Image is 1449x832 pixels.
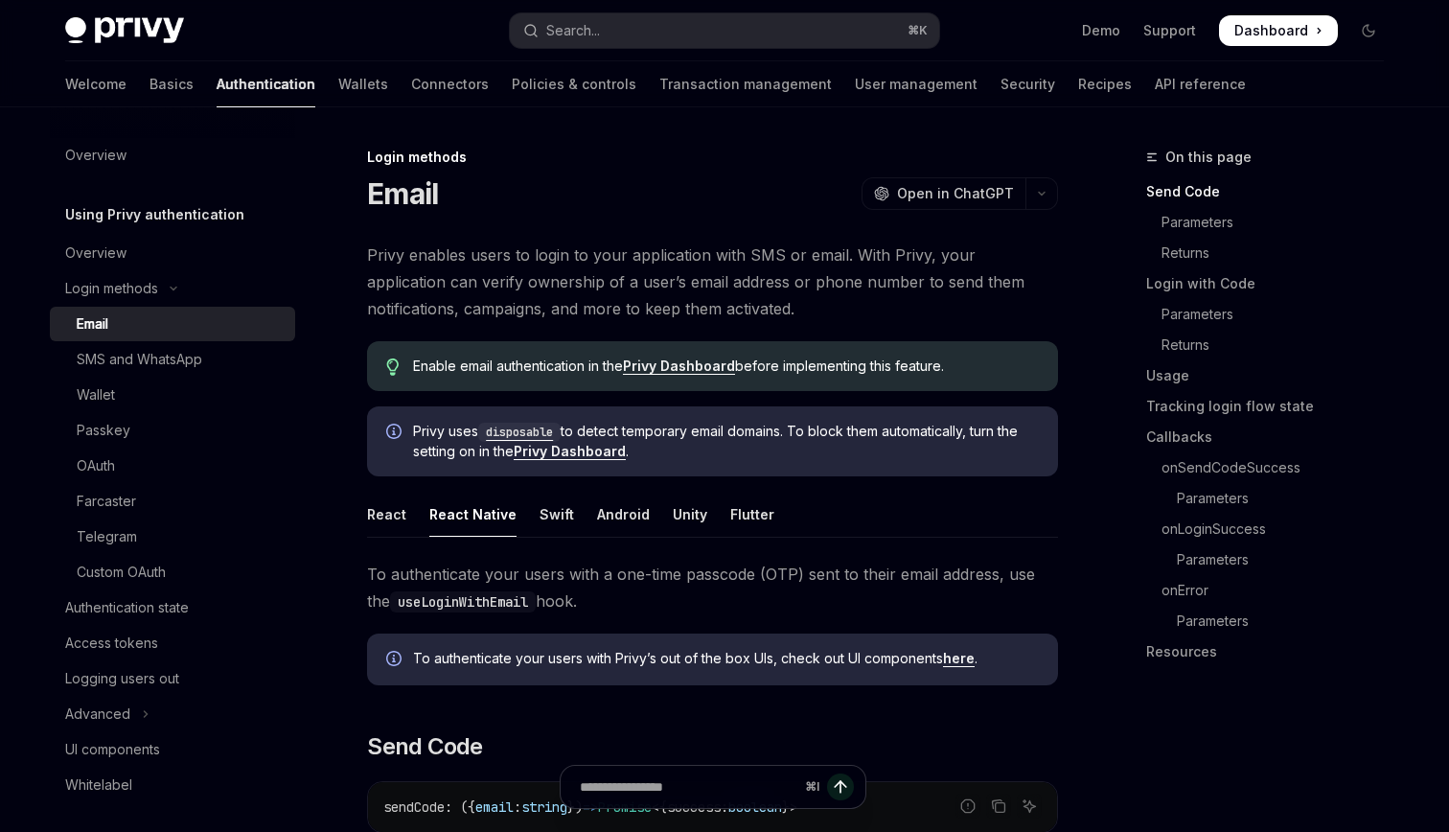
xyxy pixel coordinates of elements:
div: Access tokens [65,632,158,655]
div: Email [77,312,108,335]
div: Login methods [367,148,1058,167]
a: Wallets [338,61,388,107]
a: Basics [149,61,194,107]
a: Dashboard [1219,15,1338,46]
div: Custom OAuth [77,561,166,584]
a: onError [1146,575,1399,606]
a: Telegram [50,520,295,554]
a: UI components [50,732,295,767]
a: Parameters [1146,207,1399,238]
a: Passkey [50,413,295,448]
a: Returns [1146,330,1399,360]
div: Telegram [77,525,137,548]
button: Toggle dark mode [1353,15,1384,46]
code: disposable [478,423,561,442]
a: API reference [1155,61,1246,107]
div: SMS and WhatsApp [77,348,202,371]
svg: Info [386,424,405,443]
a: onLoginSuccess [1146,514,1399,544]
div: React Native [429,492,517,537]
span: ⌘ K [908,23,928,38]
a: Policies & controls [512,61,636,107]
a: Send Code [1146,176,1399,207]
a: Authentication [217,61,315,107]
a: disposable [478,423,561,439]
span: Send Code [367,731,483,762]
a: Demo [1082,21,1120,40]
a: OAuth [50,449,295,483]
div: React [367,492,406,537]
a: SMS and WhatsApp [50,342,295,377]
code: useLoginWithEmail [390,591,536,612]
svg: Info [386,651,405,670]
a: Parameters [1146,544,1399,575]
span: To authenticate your users with a one-time passcode (OTP) sent to their email address, use the hook. [367,561,1058,614]
a: Overview [50,138,295,173]
a: Parameters [1146,483,1399,514]
a: Resources [1146,636,1399,667]
a: Recipes [1078,61,1132,107]
a: Login with Code [1146,268,1399,299]
a: Security [1000,61,1055,107]
span: On this page [1165,146,1252,169]
div: Swift [540,492,574,537]
div: Unity [673,492,707,537]
a: Logging users out [50,661,295,696]
a: User management [855,61,977,107]
a: Access tokens [50,626,295,660]
button: Send message [827,774,854,800]
div: Passkey [77,419,130,442]
a: Callbacks [1146,422,1399,452]
button: Open search [510,13,939,48]
a: Custom OAuth [50,555,295,589]
div: Logging users out [65,667,179,690]
div: Farcaster [77,490,136,513]
img: dark logo [65,17,184,44]
span: Dashboard [1234,21,1308,40]
a: Farcaster [50,484,295,519]
div: Whitelabel [65,774,132,797]
input: Ask a question... [580,766,797,808]
div: Android [597,492,650,537]
a: here [943,650,975,667]
div: UI components [65,738,160,761]
div: Login methods [65,277,158,300]
a: Tracking login flow state [1146,391,1399,422]
a: Welcome [65,61,126,107]
div: OAuth [77,454,115,477]
a: Connectors [411,61,489,107]
a: Transaction management [659,61,832,107]
a: Whitelabel [50,768,295,802]
a: onSendCodeSuccess [1146,452,1399,483]
div: Flutter [730,492,774,537]
a: Overview [50,236,295,270]
a: Authentication state [50,590,295,625]
a: Email [50,307,295,341]
span: Privy enables users to login to your application with SMS or email. With Privy, your application ... [367,242,1058,322]
div: Overview [65,144,126,167]
button: Toggle Advanced section [50,697,295,731]
div: Authentication state [65,596,189,619]
a: Privy Dashboard [514,443,626,460]
h5: Using Privy authentication [65,203,244,226]
span: Enable email authentication in the before implementing this feature. [413,357,1039,376]
button: Toggle Login methods section [50,271,295,306]
div: Advanced [65,703,130,726]
div: Overview [65,242,126,265]
h1: Email [367,176,438,211]
span: To authenticate your users with Privy’s out of the box UIs, check out UI components . [413,649,1039,668]
a: Support [1143,21,1196,40]
div: Search... [546,19,600,42]
a: Parameters [1146,606,1399,636]
span: Privy uses to detect temporary email domains. To block them automatically, turn the setting on in... [413,422,1039,461]
button: Open in ChatGPT [862,177,1025,210]
a: Returns [1146,238,1399,268]
svg: Tip [386,358,400,376]
a: Parameters [1146,299,1399,330]
a: Privy Dashboard [623,358,735,375]
a: Usage [1146,360,1399,391]
a: Wallet [50,378,295,412]
span: Open in ChatGPT [897,184,1014,203]
div: Wallet [77,383,115,406]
